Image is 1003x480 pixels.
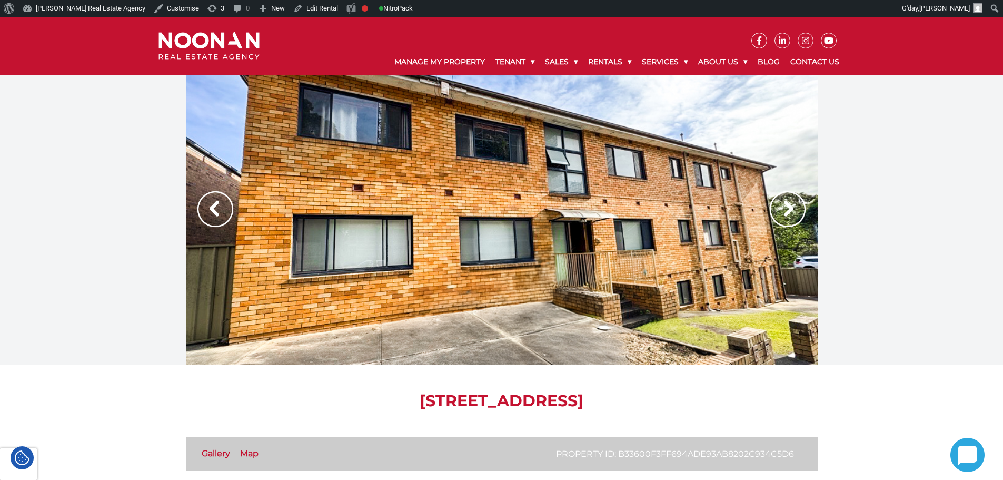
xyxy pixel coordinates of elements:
[785,48,845,75] a: Contact Us
[752,48,785,75] a: Blog
[919,4,970,12] span: [PERSON_NAME]
[389,48,490,75] a: Manage My Property
[202,448,230,458] a: Gallery
[11,446,34,469] div: Cookie Settings
[240,448,259,458] a: Map
[362,5,368,12] div: Focus keyphrase not set
[556,447,794,461] p: Property ID: b33600f3ff694ade93ab8202c934c5d6
[637,48,693,75] a: Services
[693,48,752,75] a: About Us
[158,32,260,60] img: Noonan Real Estate Agency
[490,48,540,75] a: Tenant
[197,191,233,227] img: Arrow slider
[186,391,818,410] h1: [STREET_ADDRESS]
[770,191,806,227] img: Arrow slider
[540,48,583,75] a: Sales
[583,48,637,75] a: Rentals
